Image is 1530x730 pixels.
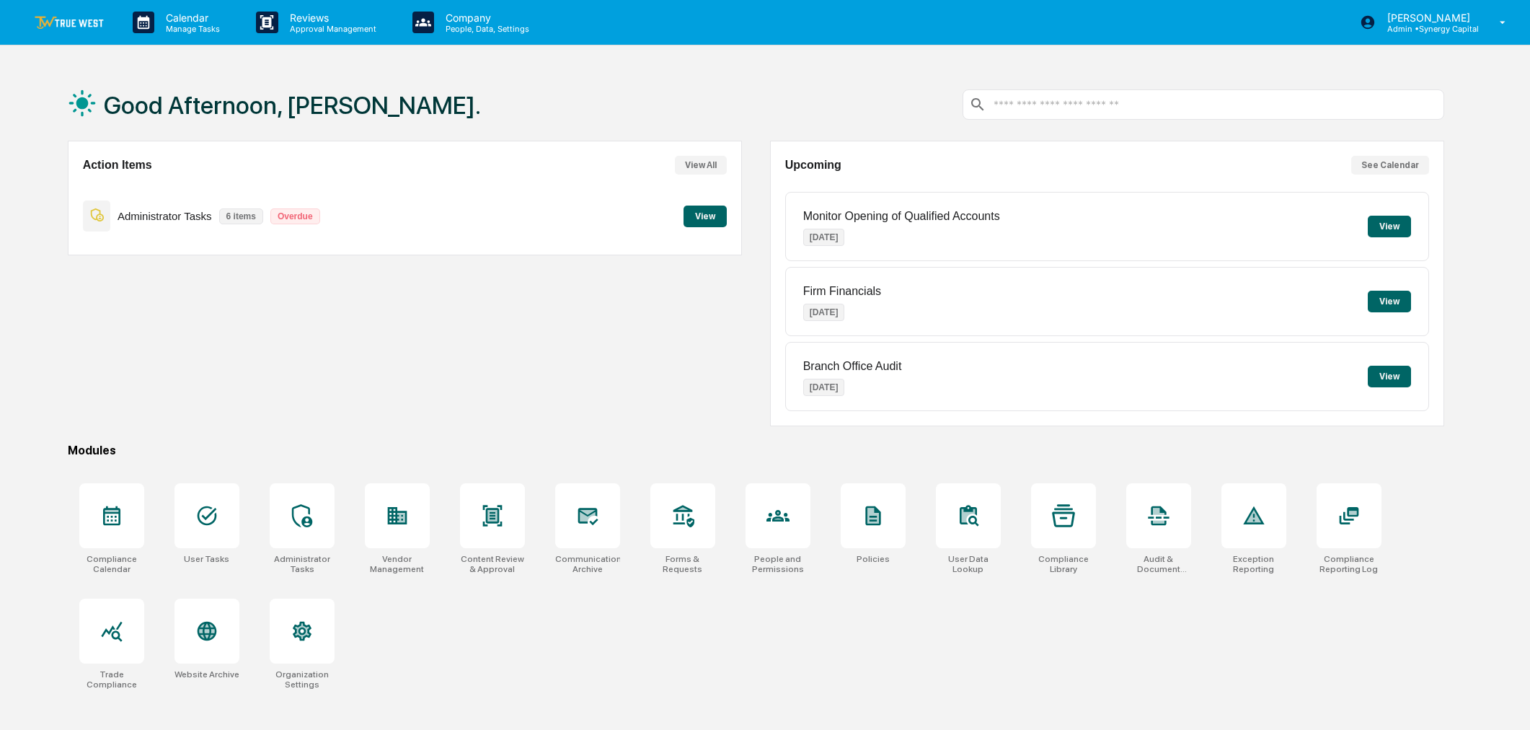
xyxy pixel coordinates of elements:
div: Trade Compliance [79,669,144,690]
h1: Good Afternoon, [PERSON_NAME]. [104,91,481,120]
button: View [1368,366,1411,387]
div: User Data Lookup [936,554,1001,574]
p: Reviews [278,12,384,24]
p: Administrator Tasks [118,210,212,222]
button: See Calendar [1351,156,1429,175]
p: People, Data, Settings [434,24,536,34]
div: People and Permissions [746,554,810,574]
button: View [684,206,727,227]
div: Compliance Library [1031,554,1096,574]
button: View All [675,156,727,175]
p: Approval Management [278,24,384,34]
div: Communications Archive [555,554,620,574]
div: Content Review & Approval [460,554,525,574]
p: Company [434,12,536,24]
a: View [684,208,727,222]
button: View [1368,291,1411,312]
div: Compliance Calendar [79,554,144,574]
div: Organization Settings [270,669,335,690]
div: Compliance Reporting Log [1317,554,1381,574]
p: [DATE] [803,229,845,246]
p: [DATE] [803,379,845,396]
div: Vendor Management [365,554,430,574]
iframe: Open customer support [1484,682,1523,721]
div: Administrator Tasks [270,554,335,574]
p: Overdue [270,208,320,224]
h2: Action Items [83,159,152,172]
p: Manage Tasks [154,24,227,34]
p: Admin • Synergy Capital [1376,24,1479,34]
div: Audit & Document Logs [1126,554,1191,574]
p: Calendar [154,12,227,24]
p: Monitor Opening of Qualified Accounts [803,210,1000,223]
div: Website Archive [174,669,239,680]
p: 6 items [219,208,263,224]
p: [DATE] [803,304,845,321]
p: [PERSON_NAME] [1376,12,1479,24]
div: Forms & Requests [650,554,715,574]
p: Firm Financials [803,285,881,298]
div: Exception Reporting [1221,554,1286,574]
div: User Tasks [184,554,229,564]
div: Modules [68,444,1445,457]
div: Policies [857,554,890,564]
p: Branch Office Audit [803,360,902,373]
img: logo [35,16,104,30]
button: View [1368,216,1411,237]
h2: Upcoming [785,159,841,172]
